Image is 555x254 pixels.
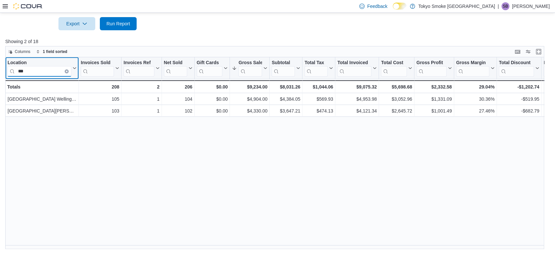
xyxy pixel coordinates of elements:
[81,60,114,76] div: Invoices Sold
[503,2,508,10] span: SB
[123,60,159,76] button: Invoices Ref
[524,48,532,56] button: Display options
[13,3,43,10] img: Cova
[337,95,377,103] div: $4,953.98
[512,2,550,10] p: [PERSON_NAME]
[501,2,509,10] div: Snehal Biswas
[337,107,377,115] div: $4,121.34
[197,60,223,66] div: Gift Cards
[197,95,228,103] div: $0.00
[164,60,192,76] button: Net Sold
[499,60,534,66] div: Total Discount
[232,83,267,91] div: $9,234.00
[499,60,539,76] button: Total Discount
[6,48,33,56] button: Columns
[304,60,333,76] button: Total Tax
[304,95,333,103] div: $569.93
[381,83,412,91] div: $5,698.68
[272,83,300,91] div: $8,031.26
[62,17,91,30] span: Export
[81,60,114,66] div: Invoices Sold
[337,60,377,76] button: Total Invoiced
[33,48,70,56] button: 1 field sorted
[381,60,407,76] div: Total Cost
[15,49,30,54] span: Columns
[272,107,300,115] div: $3,647.21
[232,60,267,76] button: Gross Sales
[367,3,387,10] span: Feedback
[7,83,77,91] div: Totals
[456,60,489,76] div: Gross Margin
[456,60,495,76] button: Gross Margin
[197,60,223,76] div: Gift Card Sales
[418,2,495,10] p: Tokyo Smoke [GEOGRAPHIC_DATA]
[81,107,119,115] div: 103
[337,83,377,91] div: $9,075.32
[381,107,412,115] div: $2,645.72
[8,60,71,76] div: Location
[123,60,154,66] div: Invoices Ref
[535,48,543,56] button: Enter fullscreen
[381,60,412,76] button: Total Cost
[456,60,489,66] div: Gross Margin
[8,107,77,115] div: [GEOGRAPHIC_DATA][PERSON_NAME]
[337,60,371,76] div: Total Invoiced
[416,60,447,76] div: Gross Profit
[123,60,154,76] div: Invoices Ref
[123,107,159,115] div: 1
[43,49,67,54] span: 1 field sorted
[8,95,77,103] div: [GEOGRAPHIC_DATA] Wellington Corners
[164,60,187,76] div: Net Sold
[123,95,159,103] div: 1
[5,38,550,45] p: Showing 2 of 18
[456,107,495,115] div: 27.46%
[272,60,295,66] div: Subtotal
[238,60,262,76] div: Gross Sales
[164,95,192,103] div: 104
[499,95,539,103] div: -$519.95
[498,2,499,10] p: |
[514,48,522,56] button: Keyboard shortcuts
[164,83,192,91] div: 206
[393,3,407,10] input: Dark Mode
[456,83,495,91] div: 29.04%
[499,107,539,115] div: -$682.79
[8,60,71,66] div: Location
[238,60,262,66] div: Gross Sales
[456,95,495,103] div: 30.36%
[272,95,300,103] div: $4,384.05
[232,107,267,115] div: $4,330.00
[81,60,119,76] button: Invoices Sold
[123,83,159,91] div: 2
[416,95,452,103] div: $1,331.09
[304,107,333,115] div: $474.13
[164,60,187,66] div: Net Sold
[381,60,407,66] div: Total Cost
[304,60,328,76] div: Total Tax
[197,60,228,76] button: Gift Cards
[304,83,333,91] div: $1,044.06
[164,107,192,115] div: 102
[232,95,267,103] div: $4,904.00
[100,17,137,30] button: Run Report
[499,83,539,91] div: -$1,202.74
[416,60,452,76] button: Gross Profit
[81,95,119,103] div: 105
[337,60,371,66] div: Total Invoiced
[304,60,328,66] div: Total Tax
[81,83,119,91] div: 208
[106,20,130,27] span: Run Report
[499,60,534,76] div: Total Discount
[416,83,452,91] div: $2,332.58
[272,60,300,76] button: Subtotal
[197,107,228,115] div: $0.00
[58,17,95,30] button: Export
[272,60,295,76] div: Subtotal
[8,60,77,76] button: LocationClear input
[381,95,412,103] div: $3,052.96
[416,107,452,115] div: $1,001.49
[197,83,228,91] div: $0.00
[65,69,69,73] button: Clear input
[416,60,447,66] div: Gross Profit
